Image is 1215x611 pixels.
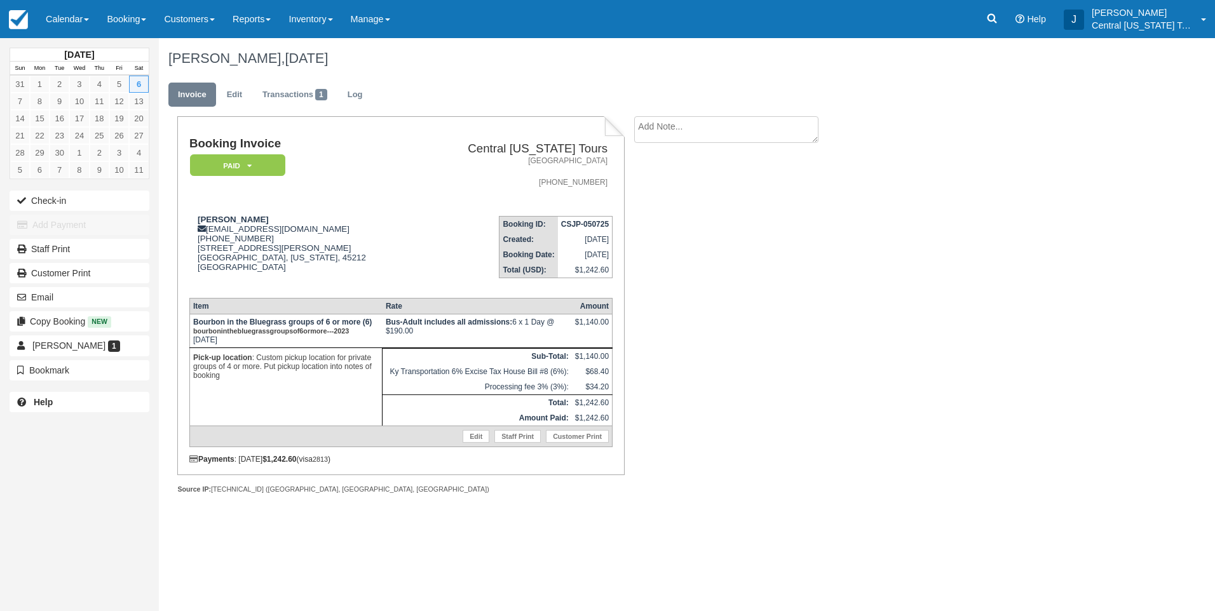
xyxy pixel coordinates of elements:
[129,62,149,76] th: Sat
[10,127,30,144] a: 21
[423,142,607,156] h2: Central [US_STATE] Tours
[129,161,149,178] a: 11
[109,76,129,93] a: 5
[88,316,111,327] span: New
[50,110,69,127] a: 16
[1064,10,1084,30] div: J
[499,232,558,247] th: Created:
[50,93,69,110] a: 9
[90,161,109,178] a: 9
[189,455,234,464] strong: Payments
[10,215,149,235] button: Add Payment
[499,262,558,278] th: Total (USD):
[69,93,89,110] a: 10
[50,76,69,93] a: 2
[313,455,328,463] small: 2813
[561,220,609,229] strong: CSJP-050725
[109,93,129,110] a: 12
[383,314,572,347] td: 6 x 1 Day @ $190.00
[217,83,252,107] a: Edit
[10,110,30,127] a: 14
[546,430,609,443] a: Customer Print
[10,360,149,380] button: Bookmark
[193,318,372,335] strong: Bourbon in the Bluegrass groups of 6 or more (6)
[494,430,541,443] a: Staff Print
[90,144,109,161] a: 2
[90,93,109,110] a: 11
[10,392,149,412] a: Help
[30,127,50,144] a: 22
[168,83,216,107] a: Invoice
[90,110,109,127] a: 18
[338,83,372,107] a: Log
[10,161,30,178] a: 5
[69,144,89,161] a: 1
[383,348,572,364] th: Sub-Total:
[30,76,50,93] a: 1
[90,127,109,144] a: 25
[177,485,624,494] div: [TECHNICAL_ID] ([GEOGRAPHIC_DATA], [GEOGRAPHIC_DATA], [GEOGRAPHIC_DATA])
[10,144,30,161] a: 28
[109,127,129,144] a: 26
[198,215,269,224] strong: [PERSON_NAME]
[50,144,69,161] a: 30
[558,232,613,247] td: [DATE]
[10,76,30,93] a: 31
[1027,14,1046,24] span: Help
[189,314,382,347] td: [DATE]
[69,161,89,178] a: 8
[10,311,149,332] button: Copy Booking New
[189,154,281,177] a: Paid
[572,348,613,364] td: $1,140.00
[558,247,613,262] td: [DATE]
[108,340,120,352] span: 1
[30,144,50,161] a: 29
[423,156,607,188] address: [GEOGRAPHIC_DATA] [PHONE_NUMBER]
[129,127,149,144] a: 27
[315,89,327,100] span: 1
[572,410,613,426] td: $1,242.60
[10,239,149,259] a: Staff Print
[572,364,613,379] td: $68.40
[90,62,109,76] th: Thu
[69,127,89,144] a: 24
[69,76,89,93] a: 3
[129,76,149,93] a: 6
[129,110,149,127] a: 20
[193,353,252,362] strong: Pick-up location
[32,340,105,351] span: [PERSON_NAME]
[10,287,149,307] button: Email
[572,394,613,410] td: $1,242.60
[262,455,296,464] strong: $1,242.60
[572,298,613,314] th: Amount
[10,62,30,76] th: Sun
[1092,6,1193,19] p: [PERSON_NAME]
[253,83,337,107] a: Transactions1
[1092,19,1193,32] p: Central [US_STATE] Tours
[50,161,69,178] a: 7
[1015,15,1024,23] i: Help
[50,127,69,144] a: 23
[129,144,149,161] a: 4
[9,10,28,29] img: checkfront-main-nav-mini-logo.png
[90,76,109,93] a: 4
[109,62,129,76] th: Fri
[499,247,558,262] th: Booking Date:
[285,50,328,66] span: [DATE]
[572,379,613,395] td: $34.20
[189,298,382,314] th: Item
[558,262,613,278] td: $1,242.60
[383,394,572,410] th: Total:
[189,137,418,151] h1: Booking Invoice
[499,217,558,232] th: Booking ID:
[193,351,379,382] p: : Custom pickup location for private groups of 4 or more. Put pickup location into notes of booking
[463,430,489,443] a: Edit
[168,51,1061,66] h1: [PERSON_NAME],
[30,62,50,76] th: Mon
[69,62,89,76] th: Wed
[10,263,149,283] a: Customer Print
[30,93,50,110] a: 8
[69,110,89,127] a: 17
[109,161,129,178] a: 10
[383,298,572,314] th: Rate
